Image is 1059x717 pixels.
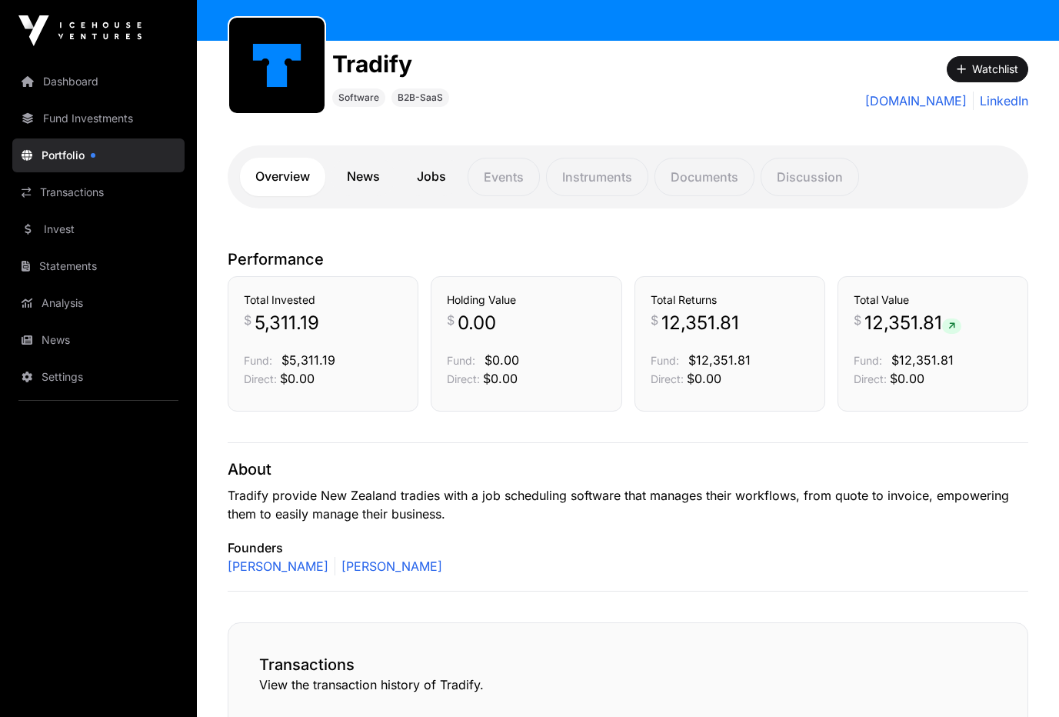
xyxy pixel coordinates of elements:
span: 12,351.81 [661,311,739,335]
span: Direct: [244,372,277,385]
span: $12,351.81 [891,352,954,368]
h2: Transactions [259,654,997,675]
span: $0.00 [280,371,315,386]
button: Watchlist [947,56,1028,82]
a: LinkedIn [973,92,1028,110]
span: $0.00 [485,352,519,368]
p: Discussion [761,158,859,196]
h1: Tradify [332,50,449,78]
h3: Holding Value [447,292,605,308]
a: Transactions [12,175,185,209]
a: [DOMAIN_NAME] [865,92,967,110]
a: Fund Investments [12,102,185,135]
p: About [228,459,1028,480]
span: $0.00 [687,371,721,386]
a: News [12,323,185,357]
a: Overview [240,158,325,196]
h3: Total Value [854,292,1012,308]
a: Jobs [401,158,461,196]
p: Instruments [546,158,648,196]
span: B2B-SaaS [398,92,443,104]
a: News [331,158,395,196]
span: $12,351.81 [688,352,751,368]
span: Software [338,92,379,104]
a: Analysis [12,286,185,320]
span: Fund: [651,354,679,367]
span: Direct: [854,372,887,385]
span: Direct: [651,372,684,385]
h3: Total Invested [244,292,402,308]
span: 5,311.19 [255,311,319,335]
p: Events [468,158,540,196]
p: Performance [228,248,1028,270]
a: Invest [12,212,185,246]
span: Fund: [447,354,475,367]
div: 聊天小组件 [982,643,1059,717]
p: Tradify provide New Zealand tradies with a job scheduling software that manages their workflows, ... [228,486,1028,523]
span: $ [651,311,658,329]
a: [PERSON_NAME] [228,557,328,575]
a: [PERSON_NAME] [335,557,442,575]
span: $0.00 [890,371,924,386]
img: tradify.png [235,24,318,107]
span: $5,311.19 [281,352,335,368]
p: View the transaction history of Tradify. [259,675,997,694]
iframe: Chat Widget [982,643,1059,717]
h3: Total Returns [651,292,809,308]
a: Dashboard [12,65,185,98]
a: Statements [12,249,185,283]
p: Documents [654,158,754,196]
span: Fund: [244,354,272,367]
a: Settings [12,360,185,394]
span: $ [854,311,861,329]
span: Direct: [447,372,480,385]
span: $0.00 [483,371,518,386]
span: 12,351.81 [864,311,961,335]
span: 0.00 [458,311,496,335]
nav: Tabs [240,158,1016,196]
span: $ [244,311,251,329]
span: $ [447,311,455,329]
span: Fund: [854,354,882,367]
img: Icehouse Ventures Logo [18,15,142,46]
a: Portfolio [12,138,185,172]
p: Founders [228,539,1028,557]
